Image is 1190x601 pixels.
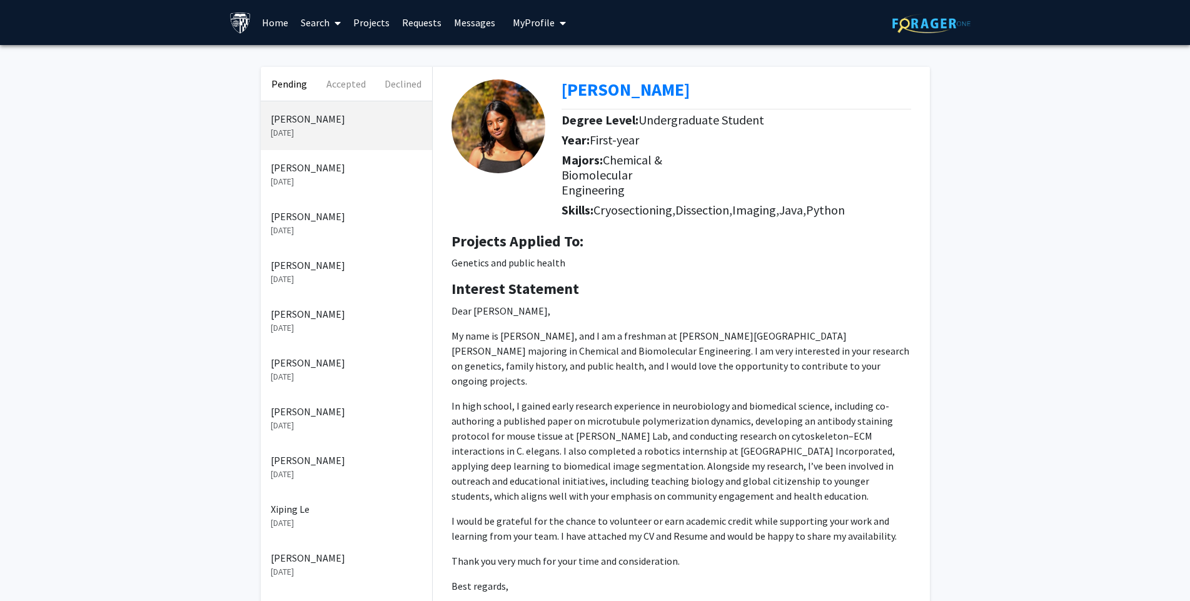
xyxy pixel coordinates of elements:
a: Search [295,1,347,44]
p: [PERSON_NAME] [271,160,422,175]
p: [DATE] [271,224,422,237]
p: [PERSON_NAME] [271,111,422,126]
p: [DATE] [271,370,422,383]
p: I would be grateful for the chance to volunteer or earn academic credit while supporting your wor... [451,513,911,543]
span: Cryosectioning, [593,202,675,218]
p: In high school, I gained early research experience in neurobiology and biomedical science, includ... [451,398,911,503]
a: Requests [396,1,448,44]
img: ForagerOne Logo [892,14,971,33]
img: Johns Hopkins University Logo [229,12,251,34]
p: [DATE] [271,468,422,481]
b: Degree Level: [562,112,638,128]
p: My name is [PERSON_NAME], and I am a freshman at [PERSON_NAME][GEOGRAPHIC_DATA][PERSON_NAME] majo... [451,328,911,388]
span: Undergraduate Student [638,112,764,128]
p: Genetics and public health [451,255,911,270]
b: Projects Applied To: [451,231,583,251]
p: [PERSON_NAME] [271,453,422,468]
a: Messages [448,1,502,44]
a: Home [256,1,295,44]
p: [PERSON_NAME] [271,258,422,273]
button: Declined [375,67,431,101]
p: [DATE] [271,321,422,335]
p: [PERSON_NAME] [271,550,422,565]
p: [PERSON_NAME] [271,306,422,321]
img: Profile Picture [451,79,545,173]
b: Skills: [562,202,593,218]
p: [DATE] [271,419,422,432]
span: Java, [779,202,806,218]
p: Xiping Le [271,502,422,517]
p: Thank you very much for your time and consideration. [451,553,911,568]
p: Best regards, [451,578,911,593]
iframe: Chat [9,545,53,592]
span: Chemical & Biomolecular Engineering [562,152,662,198]
b: Interest Statement [451,279,579,298]
span: First-year [590,132,639,148]
a: Opens in a new tab [562,78,690,101]
p: [DATE] [271,517,422,530]
p: [DATE] [271,175,422,188]
p: [PERSON_NAME] [271,355,422,370]
p: [DATE] [271,565,422,578]
b: [PERSON_NAME] [562,78,690,101]
a: Projects [347,1,396,44]
b: Majors: [562,152,603,168]
button: Pending [261,67,318,101]
p: [PERSON_NAME] [271,404,422,419]
p: [DATE] [271,126,422,139]
p: [PERSON_NAME] [271,209,422,224]
p: Dear [PERSON_NAME], [451,303,911,318]
b: Year: [562,132,590,148]
p: [DATE] [271,273,422,286]
span: Dissection, [675,202,732,218]
span: Python [806,202,845,218]
span: Imaging, [732,202,779,218]
span: My Profile [513,16,555,29]
button: Accepted [318,67,375,101]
